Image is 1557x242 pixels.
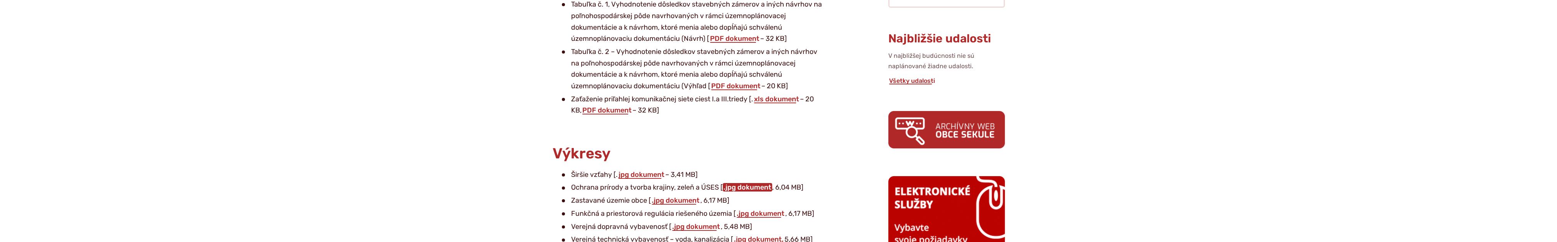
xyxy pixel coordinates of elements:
[888,51,1005,71] p: V najbližšej budúcnosti nie sú naplánované žiadne udalosti.
[562,182,827,193] li: Ochrana prírody a tvorba krajiny, zeleň a ÚSES [ , 6,04 MB]
[553,145,610,162] span: Výkresy
[562,169,827,181] li: Širšie vzťahy [. – 3,41 MB]
[888,111,1005,148] img: archiv.png
[651,196,700,205] a: .jpg dokument
[582,106,632,114] a: PDF dokument
[736,209,785,218] a: .jpg dokument
[710,82,761,90] a: PDF dokument
[562,208,827,220] li: Funkčná a priestorová regulácia riešeného územia [ , 6,17 MB]
[723,183,772,192] a: .jpg dokument
[562,221,827,233] li: Verejná dopravná vybavenosť [ , 5,48 MB]
[888,32,1005,45] h3: Najbližšie udalosti
[562,46,827,92] li: Tabuľka č. 2 – Vyhodnotenie dôsledkov stavebných zámerov a iných návrhov na poľnohospodárskej pôd...
[562,195,827,207] li: Zastavané územie obce [ , 6,17 MB]
[671,222,721,231] a: .jpg dokument
[888,77,936,84] a: Všetky udalosti
[709,34,760,43] a: PDF dokument
[562,94,827,116] li: Zaťaženie priľahlej komunikačnej siete ciest I.a III.triedy [. – 20 KB, – 32 KB]
[753,95,800,103] a: xls dokument
[618,170,665,179] a: jpg dokument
